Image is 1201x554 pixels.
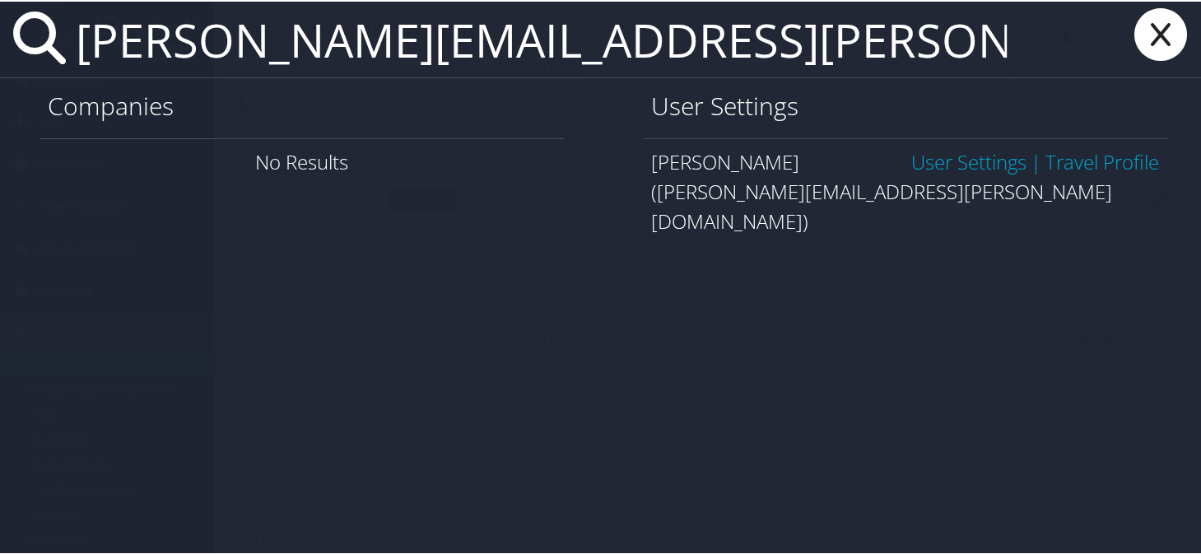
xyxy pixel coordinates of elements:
[651,147,799,174] span: [PERSON_NAME]
[48,87,556,122] h1: Companies
[651,87,1159,122] h1: User Settings
[911,147,1026,174] a: User Settings
[40,137,564,184] div: No Results
[1045,147,1159,174] a: View OBT Profile
[651,175,1159,235] div: ([PERSON_NAME][EMAIL_ADDRESS][PERSON_NAME][DOMAIN_NAME])
[1026,147,1045,174] span: |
